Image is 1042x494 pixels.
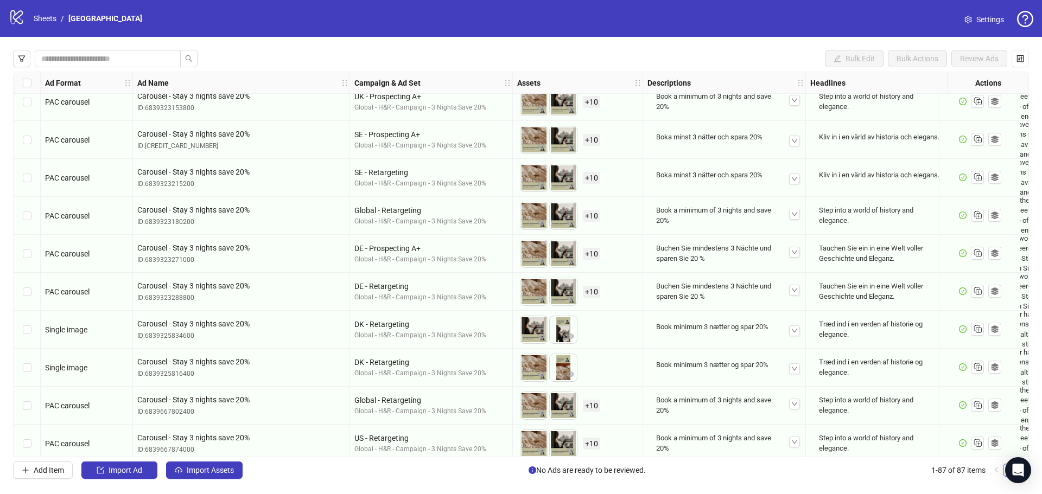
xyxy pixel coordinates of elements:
div: DE - Retargeting [354,280,508,292]
a: [GEOGRAPHIC_DATA] [66,12,144,24]
span: eye [567,332,574,340]
button: Preview [535,444,548,457]
div: Global - Retargeting [354,204,508,216]
img: Asset 1 [520,88,548,116]
span: down [791,365,798,372]
span: down [791,176,798,182]
span: eye [537,219,545,226]
div: Book a minimum of 3 nights and save 20% [652,87,797,116]
button: Preview [564,292,577,305]
div: Kliv in i en värld av historia och elegans. [815,128,960,146]
div: Buchen Sie mindestens 3 Nächte und sparen Sie 20 % [652,277,797,305]
span: down [791,97,798,104]
svg: Duplicate [972,133,983,144]
div: Book a minimum of 3 nights and save 20% [652,201,797,229]
div: Tauchen Sie ein in eine Welt voller Geschichte und Eleganz. [815,239,960,267]
div: Select row 36 [14,121,41,159]
span: + 10 [583,96,600,108]
svg: ad template [991,174,999,181]
span: check-circle [959,325,967,333]
div: Select row 38 [14,197,41,235]
div: Step into a world of history and elegance. [815,391,960,419]
button: Preview [564,216,577,229]
li: 1-87 of 87 items [931,464,986,477]
span: check-circle [959,98,967,105]
div: ID: 6839667874000 [137,445,345,455]
svg: Duplicate [972,437,983,448]
button: Configure table settings [1012,50,1029,67]
img: Asset 1 [520,316,548,343]
img: Asset 2 [550,278,577,305]
span: Single image [45,325,87,334]
span: Import Ad [109,466,142,474]
div: Select row 35 [14,83,41,121]
div: Global - H&R - Campaign - 3 Nights Save 20% [354,330,508,341]
div: Select row 41 [14,311,41,349]
button: Preview [535,178,548,191]
span: check-circle [959,136,967,143]
span: PAC carousel [45,174,90,182]
span: eye [537,105,545,112]
span: eye [537,294,545,302]
svg: ad template [991,325,999,333]
span: Carousel - Stay 3 nights save 20% [137,394,345,406]
div: Resize Ad Format column [130,72,132,93]
span: import [97,466,104,474]
div: Book a minimum of 3 nights and save 20% [652,391,797,419]
button: Preview [535,368,548,381]
a: Sheets [31,12,59,24]
div: Select row 37 [14,159,41,197]
img: Asset 1 [520,126,548,153]
span: control [1016,55,1024,62]
svg: ad template [991,401,999,409]
button: Preview [564,254,577,267]
svg: ad template [991,136,999,143]
div: Boka minst 3 nätter och spara 20% [652,128,797,146]
div: Global - Retargeting [354,394,508,406]
div: Select row 40 [14,273,41,311]
svg: ad template [991,287,999,295]
span: Single image [45,363,87,372]
span: check-circle [959,211,967,219]
button: Preview [535,254,548,267]
span: check-circle [959,287,967,295]
span: question-circle [1017,11,1033,27]
span: eye [567,219,574,226]
div: ID: 6839325834600 [137,331,345,341]
button: Preview [535,330,548,343]
button: Import Assets [166,461,243,479]
div: Select row 44 [14,425,41,463]
div: DK - Retargeting [354,318,508,330]
svg: Duplicate [972,247,983,258]
img: Asset 2 [550,316,577,343]
strong: Headlines [810,77,846,89]
button: Preview [564,406,577,419]
div: Step into a world of history and elegance. [815,87,960,116]
li: Previous Page [990,464,1003,477]
span: Carousel - Stay 3 nights save 20% [137,242,345,254]
div: ID: 6839323215200 [137,179,345,189]
img: Asset 2 [550,430,577,457]
span: holder [348,79,356,87]
button: Preview [564,330,577,343]
span: holder [504,79,511,87]
div: Select row 43 [14,387,41,425]
span: holder [641,79,649,87]
strong: Ad Format [45,77,81,89]
button: Preview [564,140,577,153]
div: Træd ind i en verden af historie og elegance. [815,315,960,343]
span: PAC carousel [45,98,90,106]
img: Asset 2 [550,88,577,116]
span: down [791,211,798,217]
div: ID: 6839323288800 [137,293,345,303]
span: check-circle [959,439,967,447]
button: Add Item [13,461,73,479]
span: eye [537,181,545,188]
div: Kliv in i en värld av historia och elegans. [815,166,960,184]
span: eye [567,294,574,302]
span: holder [131,79,139,87]
div: UK - Prospecting A+ [354,91,508,102]
img: Asset 1 [520,430,548,457]
div: Global - H&R - Campaign - 3 Nights Save 20% [354,444,508,454]
span: + 10 [583,172,600,184]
